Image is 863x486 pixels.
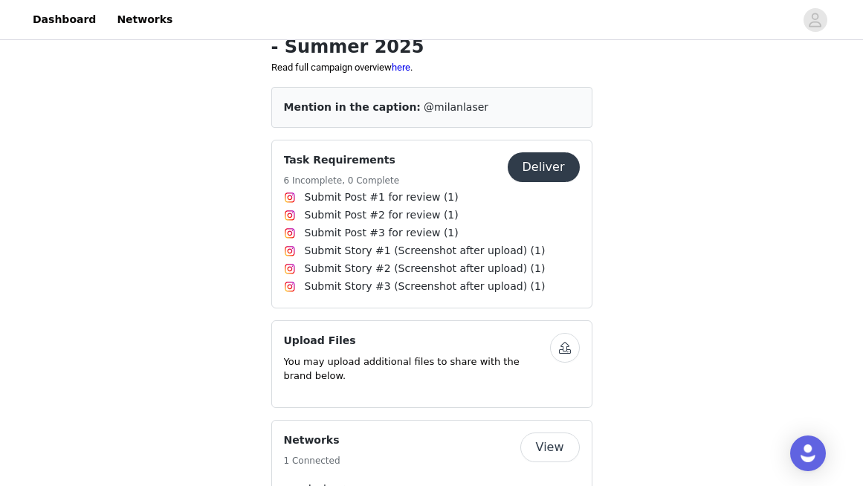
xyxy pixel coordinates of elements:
img: Instagram Icon [284,192,296,204]
div: Task Requirements [271,140,592,308]
img: Instagram Icon [284,210,296,221]
button: Deliver [508,152,580,182]
div: avatar [808,8,822,32]
button: View [520,432,580,462]
img: Instagram Icon [284,245,296,257]
p: You may upload additional files to share with the brand below. [284,354,550,383]
h5: 1 Connected [284,454,340,467]
img: Instagram Icon [284,281,296,293]
span: Submit Story #2 (Screenshot after upload) (1) [305,261,546,276]
a: here [392,62,410,73]
span: Mention in the caption: [284,101,421,113]
span: Submit Story #3 (Screenshot after upload) (1) [305,279,546,294]
a: Networks [108,3,181,36]
span: Submit Post #1 for review (1) [305,189,459,205]
span: Read full campaign overview . [271,62,413,73]
img: Instagram Icon [284,227,296,239]
h4: Task Requirements [284,152,400,168]
a: Dashboard [24,3,105,36]
h5: 6 Incomplete, 0 Complete [284,174,400,187]
img: Instagram Icon [284,263,296,275]
h4: Networks [284,432,340,448]
span: Submit Story #1 (Screenshot after upload) (1) [305,243,546,259]
span: @milanlaser [424,101,488,113]
div: Open Intercom Messenger [790,435,826,471]
h4: Upload Files [284,333,550,349]
span: Submit Post #2 for review (1) [305,207,459,223]
span: Submit Post #3 for review (1) [305,225,459,241]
